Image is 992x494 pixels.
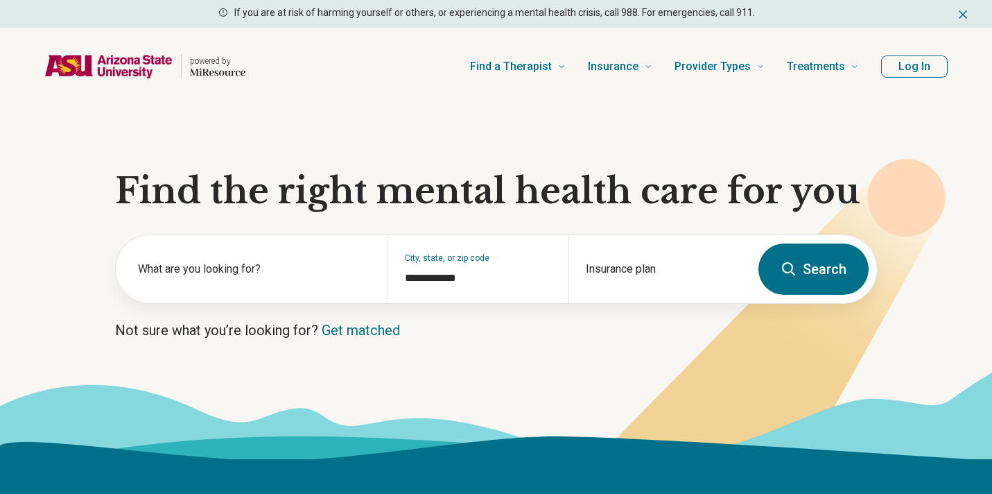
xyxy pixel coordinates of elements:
span: Treatments [787,57,845,76]
p: powered by [190,56,245,67]
label: What are you looking for? [138,261,371,278]
a: Treatments [787,39,859,94]
span: Insurance [588,57,638,76]
a: Home page [44,44,245,89]
span: Find a Therapist [470,57,552,76]
a: Provider Types [675,39,765,94]
p: Not sure what you’re looking for? [115,321,878,340]
a: Insurance [588,39,652,94]
span: Provider Types [675,57,751,76]
a: Find a Therapist [470,39,566,94]
button: Search [758,244,869,295]
h1: Find the right mental health care for you [115,171,878,212]
p: If you are at risk of harming yourself or others, or experiencing a mental health crisis, call 98... [234,6,755,20]
button: Dismiss [956,6,970,22]
button: Log In [881,56,948,78]
a: Get matched [322,322,400,339]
